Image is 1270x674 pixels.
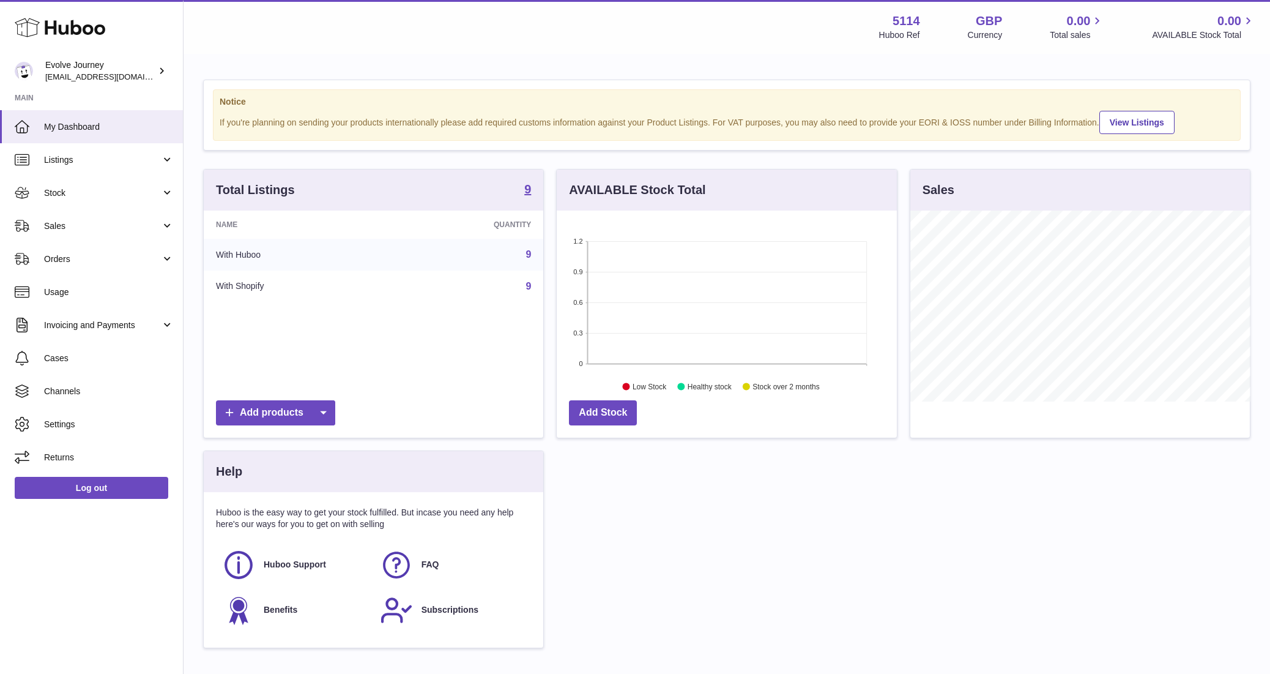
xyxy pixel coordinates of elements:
[15,477,168,499] a: Log out
[222,594,368,627] a: Benefits
[387,211,543,239] th: Quantity
[44,452,174,463] span: Returns
[421,604,478,616] span: Subscriptions
[45,59,155,83] div: Evolve Journey
[574,329,583,337] text: 0.3
[264,604,297,616] span: Benefits
[1152,13,1255,41] a: 0.00 AVAILABLE Stock Total
[216,507,531,530] p: Huboo is the easy way to get your stock fulfilled. But incase you need any help here's our ways f...
[633,383,667,391] text: Low Stock
[1067,13,1091,29] span: 0.00
[574,238,583,245] text: 1.2
[1050,29,1104,41] span: Total sales
[44,286,174,298] span: Usage
[421,559,439,571] span: FAQ
[45,72,180,81] span: [EMAIL_ADDRESS][DOMAIN_NAME]
[216,400,335,425] a: Add products
[44,253,161,265] span: Orders
[893,13,920,29] strong: 5114
[524,183,531,195] strong: 9
[15,62,33,80] img: hello@evolvejourney.co.uk
[204,271,387,302] td: With Shopify
[204,211,387,239] th: Name
[204,239,387,271] td: With Huboo
[579,360,583,367] text: 0
[216,463,242,480] h3: Help
[1152,29,1255,41] span: AVAILABLE Stock Total
[574,268,583,275] text: 0.9
[1217,13,1241,29] span: 0.00
[569,400,637,425] a: Add Stock
[753,383,820,391] text: Stock over 2 months
[222,549,368,582] a: Huboo Support
[44,386,174,397] span: Channels
[44,220,161,232] span: Sales
[968,29,1003,41] div: Currency
[524,183,531,198] a: 9
[1099,111,1175,134] a: View Listings
[525,281,531,291] a: 9
[569,182,705,198] h3: AVAILABLE Stock Total
[44,353,174,364] span: Cases
[879,29,920,41] div: Huboo Ref
[1050,13,1104,41] a: 0.00 Total sales
[44,187,161,199] span: Stock
[44,154,161,166] span: Listings
[688,383,732,391] text: Healthy stock
[574,299,583,306] text: 0.6
[380,549,525,582] a: FAQ
[220,96,1234,108] strong: Notice
[44,320,161,331] span: Invoicing and Payments
[264,559,326,571] span: Huboo Support
[220,109,1234,134] div: If you're planning on sending your products internationally please add required customs informati...
[976,13,1002,29] strong: GBP
[44,419,174,430] span: Settings
[525,249,531,260] a: 9
[216,182,295,198] h3: Total Listings
[44,121,174,133] span: My Dashboard
[380,594,525,627] a: Subscriptions
[923,182,954,198] h3: Sales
